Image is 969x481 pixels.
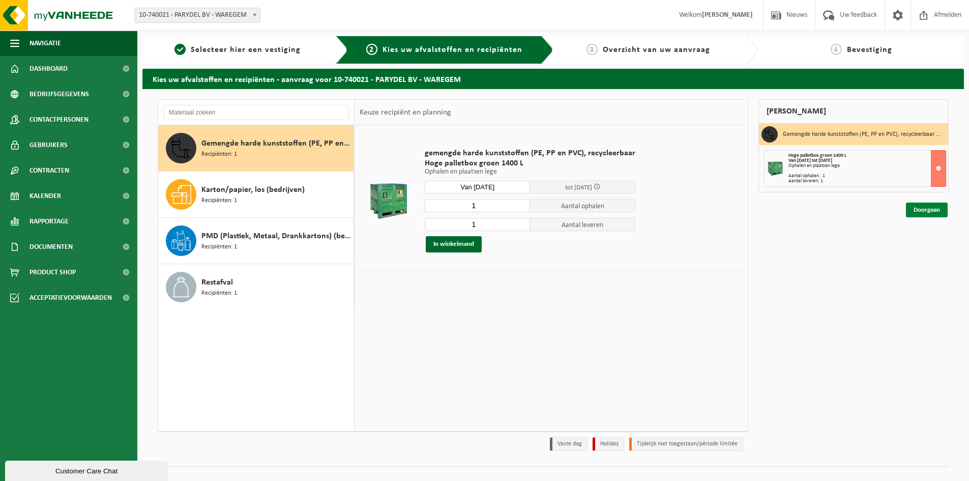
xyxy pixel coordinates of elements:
button: In winkelmand [426,236,482,252]
span: Navigatie [30,31,61,56]
input: Selecteer datum [425,181,530,193]
span: Recipiënten: 1 [201,150,237,159]
span: Dashboard [30,56,68,81]
span: gemengde harde kunststoffen (PE, PP en PVC), recycleerbaar [425,148,635,158]
span: Bedrijfsgegevens [30,81,89,107]
div: Aantal leveren: 1 [788,179,946,184]
span: Documenten [30,234,73,260]
h2: Kies uw afvalstoffen en recipiënten - aanvraag voor 10-740021 - PARYDEL BV - WAREGEM [142,69,964,89]
span: Hoge palletbox groen 1400 L [425,158,635,168]
button: Restafval Recipiënten: 1 [158,264,354,310]
span: Contactpersonen [30,107,89,132]
span: Selecteer hier een vestiging [191,46,301,54]
span: Aantal ophalen [530,199,635,212]
button: Karton/papier, los (bedrijven) Recipiënten: 1 [158,172,354,218]
span: Aantal leveren [530,218,635,231]
span: Bevestiging [847,46,892,54]
span: Karton/papier, los (bedrijven) [201,184,305,196]
a: Doorgaan [906,203,948,217]
span: 4 [831,44,842,55]
span: Kalender [30,183,61,209]
span: Acceptatievoorwaarden [30,285,112,310]
a: 1Selecteer hier een vestiging [148,44,328,56]
strong: [PERSON_NAME] [702,11,753,19]
input: Materiaal zoeken [163,105,349,120]
span: Overzicht van uw aanvraag [603,46,710,54]
p: Ophalen en plaatsen lege [425,168,635,176]
li: Holiday [593,437,624,451]
span: tot [DATE] [565,184,592,191]
li: Tijdelijk niet toegestaan/période limitée [629,437,743,451]
div: Keuze recipiënt en planning [355,100,456,125]
iframe: chat widget [5,459,170,481]
button: PMD (Plastiek, Metaal, Drankkartons) (bedrijven) Recipiënten: 1 [158,218,354,264]
div: Ophalen en plaatsen lege [788,163,946,168]
h3: Gemengde harde kunststoffen (PE, PP en PVC), recycleerbaar (industrieel) [783,126,941,143]
span: Gebruikers [30,132,68,158]
span: 3 [586,44,598,55]
strong: Van [DATE] tot [DATE] [788,158,832,163]
div: Aantal ophalen : 1 [788,174,946,179]
span: PMD (Plastiek, Metaal, Drankkartons) (bedrijven) [201,230,351,242]
span: Contracten [30,158,69,183]
span: Recipiënten: 1 [201,289,237,298]
span: Hoge palletbox groen 1400 L [788,153,846,158]
div: [PERSON_NAME] [758,99,949,124]
li: Vaste dag [550,437,588,451]
span: Kies uw afvalstoffen en recipiënten [383,46,522,54]
span: 2 [366,44,377,55]
span: Rapportage [30,209,69,234]
span: Product Shop [30,260,76,285]
button: Gemengde harde kunststoffen (PE, PP en PVC), recycleerbaar (industrieel) Recipiënten: 1 [158,125,354,172]
span: 1 [174,44,186,55]
span: 10-740021 - PARYDEL BV - WAREGEM [134,8,260,23]
span: Recipiënten: 1 [201,242,237,252]
span: Restafval [201,276,233,289]
span: Recipiënten: 1 [201,196,237,206]
span: 10-740021 - PARYDEL BV - WAREGEM [135,8,260,22]
span: Gemengde harde kunststoffen (PE, PP en PVC), recycleerbaar (industrieel) [201,137,351,150]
